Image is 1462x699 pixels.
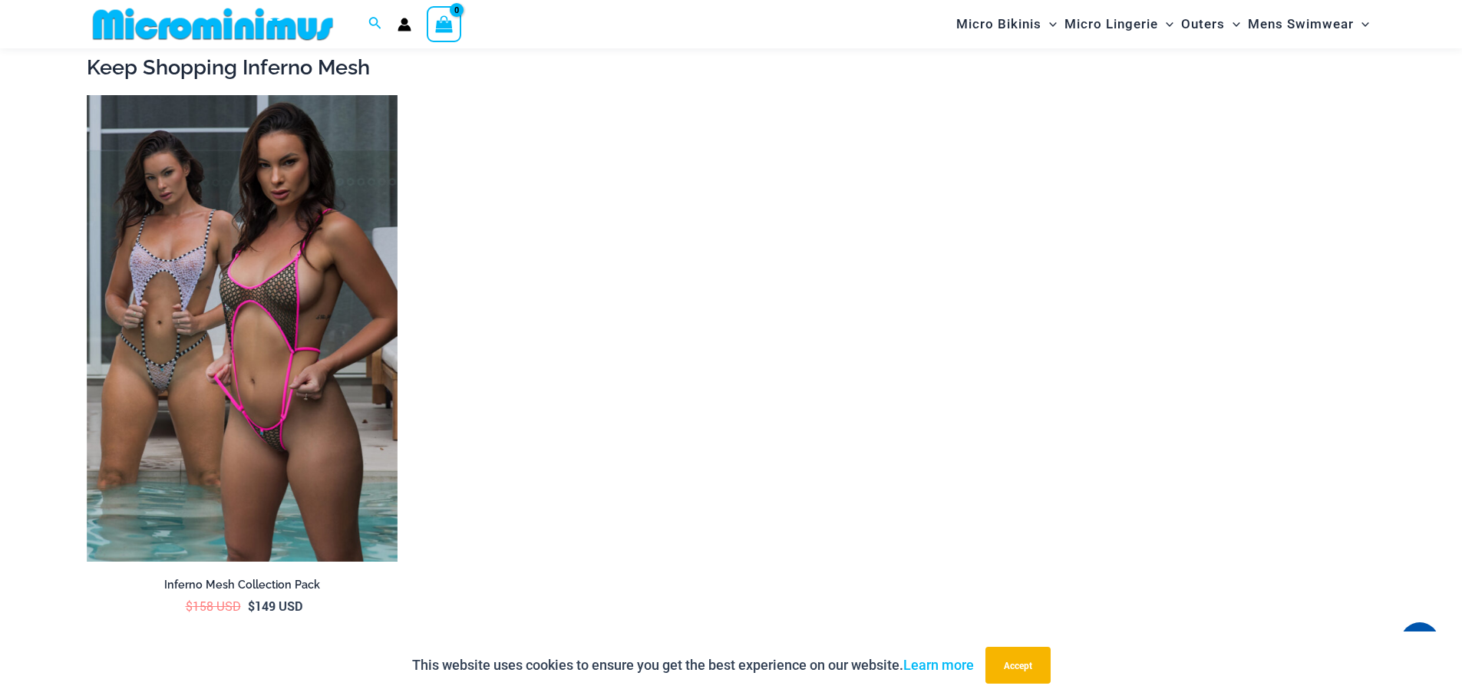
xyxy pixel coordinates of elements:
[1061,5,1177,44] a: Micro LingerieMenu ToggleMenu Toggle
[1064,5,1158,44] span: Micro Lingerie
[87,54,1376,81] h2: Keep Shopping Inferno Mesh
[950,2,1376,46] nav: Site Navigation
[1181,5,1225,44] span: Outers
[1158,5,1173,44] span: Menu Toggle
[248,598,302,614] bdi: 149 USD
[87,578,398,598] a: Inferno Mesh Collection Pack
[398,18,411,31] a: Account icon link
[427,6,462,41] a: View Shopping Cart, empty
[952,5,1061,44] a: Micro BikinisMenu ToggleMenu Toggle
[186,598,193,614] span: $
[1248,5,1354,44] span: Mens Swimwear
[87,578,398,592] h2: Inferno Mesh Collection Pack
[956,5,1041,44] span: Micro Bikinis
[1041,5,1057,44] span: Menu Toggle
[985,647,1051,684] button: Accept
[368,15,382,34] a: Search icon link
[1244,5,1373,44] a: Mens SwimwearMenu ToggleMenu Toggle
[1177,5,1244,44] a: OutersMenu ToggleMenu Toggle
[87,95,398,562] img: Inferno Mesh Black White 8561 One Piece 08
[248,598,255,614] span: $
[1225,5,1240,44] span: Menu Toggle
[87,7,339,41] img: MM SHOP LOGO FLAT
[1354,5,1369,44] span: Menu Toggle
[903,657,974,673] a: Learn more
[87,95,398,562] a: Inferno Mesh One Piece Collection Pack (3)Inferno Mesh Black White 8561 One Piece 08Inferno Mesh ...
[186,598,241,614] bdi: 158 USD
[412,654,974,677] p: This website uses cookies to ensure you get the best experience on our website.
